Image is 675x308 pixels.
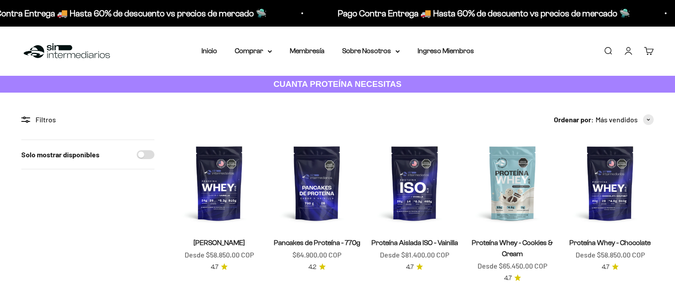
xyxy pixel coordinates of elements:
[342,45,400,57] summary: Sobre Nosotros
[371,239,458,246] a: Proteína Aislada ISO - Vainilla
[211,262,228,272] a: 4.74.7 de 5.0 estrellas
[576,249,645,261] sale-price: Desde $58.850,00 COP
[274,239,360,246] a: Pancakes de Proteína - 770g
[21,149,99,160] label: Solo mostrar disponibles
[478,260,547,272] sale-price: Desde $65.450,00 COP
[504,273,521,283] a: 4.74.7 de 5.0 estrellas
[235,45,272,57] summary: Comprar
[554,114,594,125] span: Ordenar por:
[418,47,474,55] a: Ingreso Miembros
[602,262,619,272] a: 4.74.7 de 5.0 estrellas
[201,47,217,55] a: Inicio
[596,114,638,125] span: Más vendidos
[292,249,341,261] sale-price: $64.900,00 COP
[185,249,254,261] sale-price: Desde $58.850,00 COP
[21,114,154,125] div: Filtros
[273,79,402,89] strong: CUANTA PROTEÍNA NECESITAS
[290,47,324,55] a: Membresía
[472,239,553,257] a: Proteína Whey - Cookies & Cream
[193,239,245,246] a: [PERSON_NAME]
[596,114,654,125] button: Más vendidos
[380,249,449,261] sale-price: Desde $81.400,00 COP
[406,262,414,272] span: 4.7
[406,262,423,272] a: 4.74.7 de 5.0 estrellas
[308,262,326,272] a: 4.24.2 de 5.0 estrellas
[308,262,316,272] span: 4.2
[211,262,218,272] span: 4.7
[336,6,629,20] p: Pago Contra Entrega 🚚 Hasta 60% de descuento vs precios de mercado 🛸
[569,239,651,246] a: Proteína Whey - Chocolate
[504,273,512,283] span: 4.7
[602,262,609,272] span: 4.7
